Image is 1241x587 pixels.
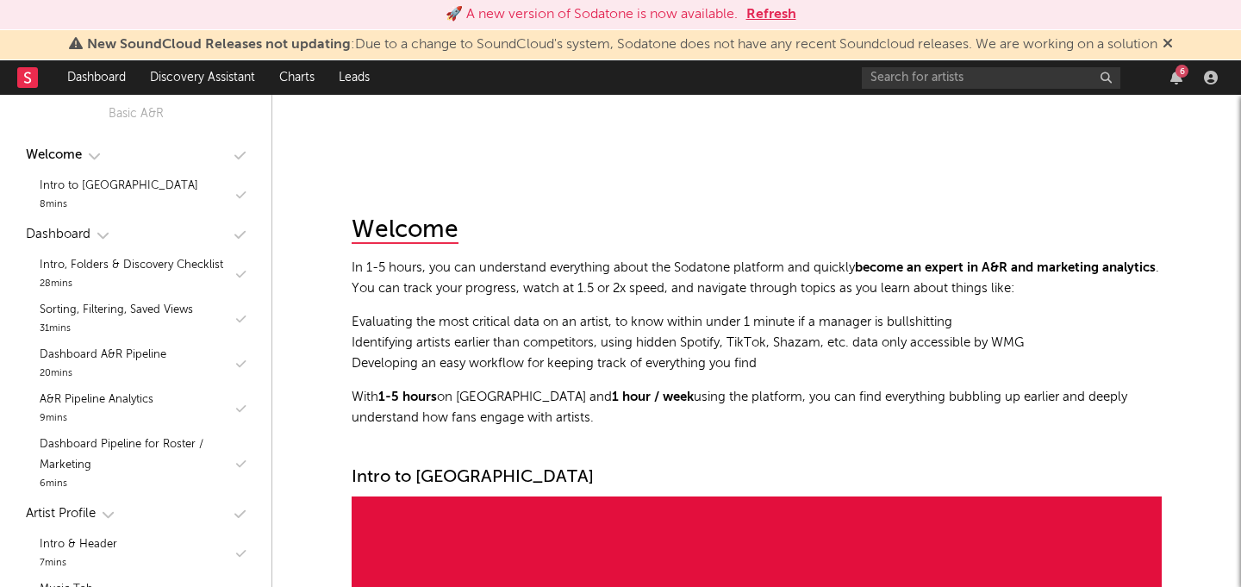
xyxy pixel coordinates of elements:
div: Artist Profile [26,503,96,524]
div: 🚀 A new version of Sodatone is now available. [446,4,738,25]
button: Refresh [746,4,796,25]
a: Dashboard [55,60,138,95]
a: Charts [267,60,327,95]
span: Dismiss [1163,38,1173,52]
div: Basic A&R [109,103,164,124]
li: Evaluating the most critical data on an artist, to know within under 1 minute if a manager is bul... [352,312,1162,333]
div: 20 mins [40,365,166,383]
div: Sorting, Filtering, Saved Views [40,300,193,321]
div: Dashboard [26,224,90,245]
strong: 1 hour / week [612,390,694,403]
div: Welcome [26,145,82,165]
div: 28 mins [40,276,223,293]
p: In 1-5 hours, you can understand everything about the Sodatone platform and quickly . You can tra... [352,258,1162,299]
a: Leads [327,60,382,95]
div: 6 mins [40,476,232,493]
li: Developing an easy workflow for keeping track of everything you find [352,353,1162,374]
div: Intro to [GEOGRAPHIC_DATA] [352,467,1162,488]
div: Intro, Folders & Discovery Checklist [40,255,223,276]
strong: become an expert in A&R and marketing analytics [855,261,1156,274]
input: Search for artists [862,67,1120,89]
span: : Due to a change to SoundCloud's system, Sodatone does not have any recent Soundcloud releases. ... [87,38,1157,52]
span: New SoundCloud Releases not updating [87,38,351,52]
div: 6 [1176,65,1188,78]
li: Identifying artists earlier than competitors, using hidden Spotify, TikTok, Shazam, etc. data onl... [352,333,1162,353]
div: 8 mins [40,197,198,214]
div: 7 mins [40,555,117,572]
a: Discovery Assistant [138,60,267,95]
div: Dashboard A&R Pipeline [40,345,166,365]
p: With on [GEOGRAPHIC_DATA] and using the platform, you can find everything bubbling up earlier and... [352,387,1162,428]
button: 6 [1170,71,1182,84]
div: Dashboard Pipeline for Roster / Marketing [40,434,232,476]
div: Welcome [352,218,458,244]
div: 9 mins [40,410,153,428]
strong: 1-5 hours [378,390,437,403]
div: Intro to [GEOGRAPHIC_DATA] [40,176,198,197]
div: Intro & Header [40,534,117,555]
div: A&R Pipeline Analytics [40,390,153,410]
div: 31 mins [40,321,193,338]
